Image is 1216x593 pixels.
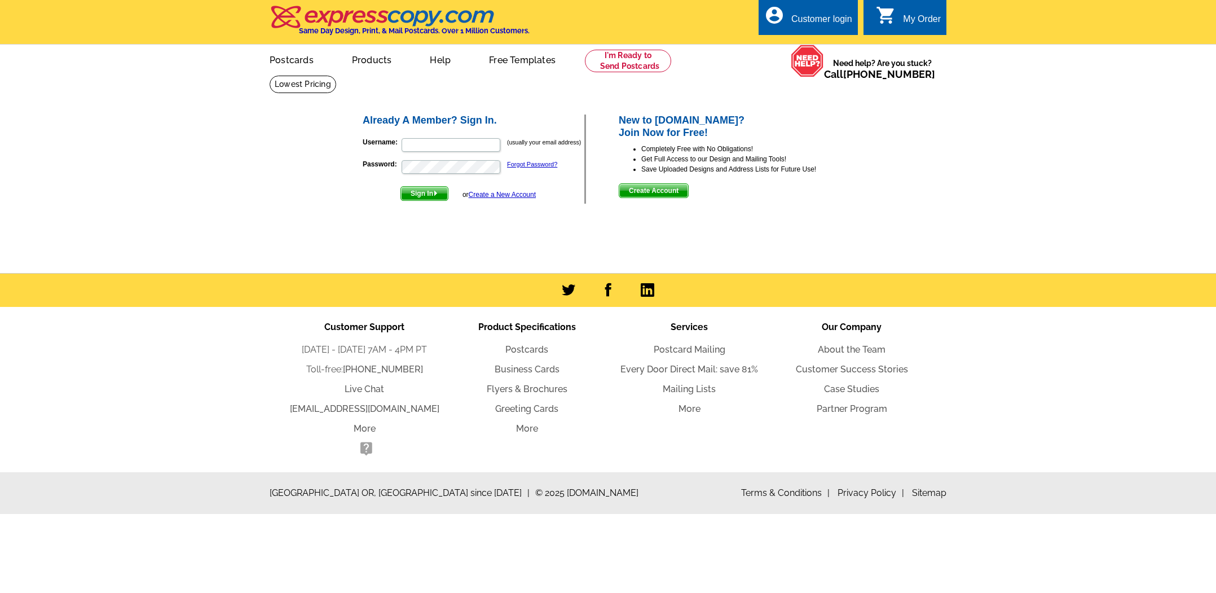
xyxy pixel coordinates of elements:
[507,139,581,146] small: (usually your email address)
[535,486,638,500] span: © 2025 [DOMAIN_NAME]
[354,423,376,434] a: More
[334,46,410,72] a: Products
[620,364,758,375] a: Every Door Direct Mail: save 81%
[505,344,548,355] a: Postcards
[912,487,946,498] a: Sitemap
[471,46,574,72] a: Free Templates
[462,190,536,200] div: or
[343,364,423,375] a: [PHONE_NUMBER]
[838,487,904,498] a: Privacy Policy
[401,187,448,200] span: Sign In
[796,364,908,375] a: Customer Success Stories
[903,14,941,30] div: My Order
[791,45,824,77] img: help
[495,364,559,375] a: Business Cards
[290,403,439,414] a: [EMAIL_ADDRESS][DOMAIN_NAME]
[741,487,830,498] a: Terms & Conditions
[487,384,567,394] a: Flyers & Brochures
[876,12,941,27] a: shopping_cart My Order
[817,403,887,414] a: Partner Program
[824,68,935,80] span: Call
[663,384,716,394] a: Mailing Lists
[469,191,536,199] a: Create a New Account
[283,343,446,357] li: [DATE] - [DATE] 7AM - 4PM PT
[363,115,584,127] h2: Already A Member? Sign In.
[654,344,725,355] a: Postcard Mailing
[764,5,785,25] i: account_circle
[433,191,438,196] img: button-next-arrow-white.png
[641,144,855,154] li: Completely Free with No Obligations!
[270,486,530,500] span: [GEOGRAPHIC_DATA] OR, [GEOGRAPHIC_DATA] since [DATE]
[822,322,882,332] span: Our Company
[619,115,855,139] h2: New to [DOMAIN_NAME]? Join Now for Free!
[324,322,404,332] span: Customer Support
[679,403,700,414] a: More
[619,184,688,197] span: Create Account
[824,58,941,80] span: Need help? Are you stuck?
[400,186,448,201] button: Sign In
[478,322,576,332] span: Product Specifications
[764,12,852,27] a: account_circle Customer login
[791,14,852,30] div: Customer login
[619,183,689,198] button: Create Account
[641,164,855,174] li: Save Uploaded Designs and Address Lists for Future Use!
[283,363,446,376] li: Toll-free:
[363,137,400,147] label: Username:
[671,322,708,332] span: Services
[641,154,855,164] li: Get Full Access to our Design and Mailing Tools!
[516,423,538,434] a: More
[495,403,558,414] a: Greeting Cards
[363,159,400,169] label: Password:
[345,384,384,394] a: Live Chat
[270,14,530,35] a: Same Day Design, Print, & Mail Postcards. Over 1 Million Customers.
[843,68,935,80] a: [PHONE_NUMBER]
[818,344,885,355] a: About the Team
[252,46,332,72] a: Postcards
[876,5,896,25] i: shopping_cart
[507,161,557,168] a: Forgot Password?
[412,46,469,72] a: Help
[824,384,879,394] a: Case Studies
[299,27,530,35] h4: Same Day Design, Print, & Mail Postcards. Over 1 Million Customers.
